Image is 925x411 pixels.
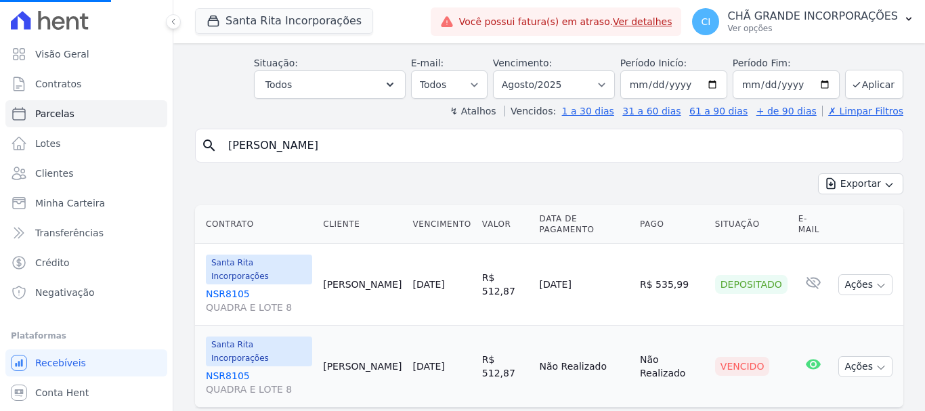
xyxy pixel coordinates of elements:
span: Contratos [35,77,81,91]
button: Todos [254,70,406,99]
td: Não Realizado [634,326,710,408]
th: Data de Pagamento [534,205,634,244]
button: Exportar [818,173,903,194]
a: Ver detalhes [613,16,672,27]
a: Clientes [5,160,167,187]
div: Depositado [715,275,788,294]
label: Vencidos: [504,106,556,116]
p: Ver opções [727,23,898,34]
span: CI [702,17,711,26]
button: Aplicar [845,70,903,99]
a: Lotes [5,130,167,157]
td: [PERSON_NAME] [318,326,407,408]
a: Negativação [5,279,167,306]
div: Vencido [715,357,770,376]
th: Situação [710,205,793,244]
span: Recebíveis [35,356,86,370]
span: Clientes [35,167,73,180]
div: Plataformas [11,328,162,344]
span: Santa Rita Incorporações [206,337,312,366]
a: 1 a 30 dias [562,106,614,116]
p: CHÃ GRANDE INCORPORAÇÕES [727,9,898,23]
td: R$ 512,87 [477,244,534,326]
td: R$ 535,99 [634,244,710,326]
a: Conta Hent [5,379,167,406]
th: Vencimento [407,205,476,244]
button: Ações [838,356,892,377]
td: Não Realizado [534,326,634,408]
a: Crédito [5,249,167,276]
span: Você possui fatura(s) em atraso. [459,15,672,29]
a: 31 a 60 dias [622,106,681,116]
input: Buscar por nome do lote ou do cliente [220,132,897,159]
a: Transferências [5,219,167,246]
button: Ações [838,274,892,295]
label: Período Fim: [733,56,840,70]
span: Transferências [35,226,104,240]
a: + de 90 dias [756,106,817,116]
th: Cliente [318,205,407,244]
label: E-mail: [411,58,444,68]
label: Vencimento: [493,58,552,68]
span: Visão Geral [35,47,89,61]
i: search [201,137,217,154]
a: [DATE] [412,279,444,290]
button: CI CHÃ GRANDE INCORPORAÇÕES Ver opções [681,3,925,41]
td: [PERSON_NAME] [318,244,407,326]
a: [DATE] [412,361,444,372]
span: Lotes [35,137,61,150]
td: R$ 512,87 [477,326,534,408]
a: Visão Geral [5,41,167,68]
td: [DATE] [534,244,634,326]
a: NSR8105QUADRA E LOTE 8 [206,287,312,314]
span: QUADRA E LOTE 8 [206,301,312,314]
span: Negativação [35,286,95,299]
span: Conta Hent [35,386,89,399]
button: Santa Rita Incorporações [195,8,373,34]
a: 61 a 90 dias [689,106,748,116]
th: E-mail [793,205,834,244]
a: Minha Carteira [5,190,167,217]
label: Situação: [254,58,298,68]
label: ↯ Atalhos [450,106,496,116]
a: NSR8105QUADRA E LOTE 8 [206,369,312,396]
label: Período Inicío: [620,58,687,68]
span: Parcelas [35,107,74,121]
span: Minha Carteira [35,196,105,210]
a: Contratos [5,70,167,98]
span: Crédito [35,256,70,269]
th: Valor [477,205,534,244]
a: ✗ Limpar Filtros [822,106,903,116]
a: Parcelas [5,100,167,127]
th: Contrato [195,205,318,244]
span: Todos [265,77,292,93]
span: QUADRA E LOTE 8 [206,383,312,396]
a: Recebíveis [5,349,167,376]
th: Pago [634,205,710,244]
span: Santa Rita Incorporações [206,255,312,284]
